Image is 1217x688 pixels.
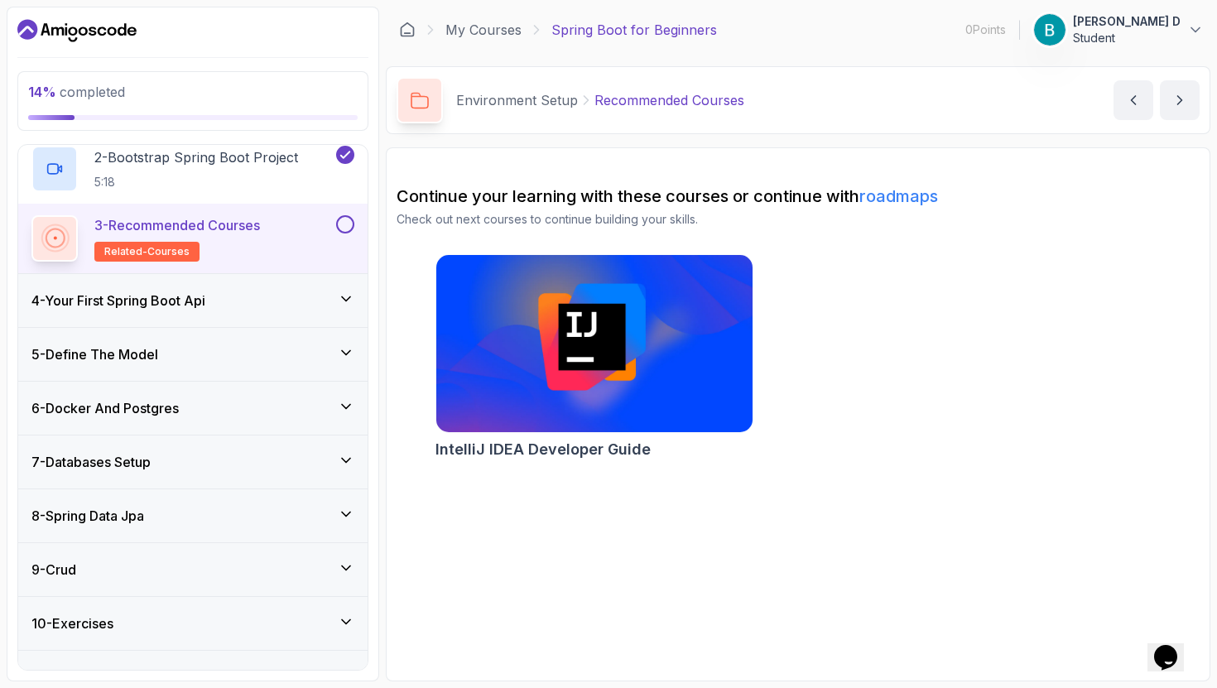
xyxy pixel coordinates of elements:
h3: 10 - Exercises [31,613,113,633]
span: 14 % [28,84,56,100]
img: IntelliJ IDEA Developer Guide card [436,255,753,432]
a: My Courses [445,20,522,40]
span: completed [28,84,125,100]
span: related-courses [104,245,190,258]
p: 3 - Recommended Courses [94,215,260,235]
h3: 9 - Crud [31,560,76,580]
button: 2-Bootstrap Spring Boot Project5:18 [31,146,354,192]
p: 5:18 [94,174,298,190]
p: Recommended Courses [594,90,744,110]
button: 6-Docker And Postgres [18,382,368,435]
h3: 7 - Databases Setup [31,452,151,472]
a: Dashboard [17,17,137,44]
p: Student [1073,30,1181,46]
button: 3-Recommended Coursesrelated-courses [31,215,354,262]
h3: 6 - Docker And Postgres [31,398,179,418]
p: Environment Setup [456,90,578,110]
h3: 11 - Artificial Intelligence [31,667,176,687]
img: user profile image [1034,14,1065,46]
button: 4-Your First Spring Boot Api [18,274,368,327]
button: user profile image[PERSON_NAME] DStudent [1033,13,1204,46]
iframe: chat widget [1147,622,1200,671]
p: 0 Points [965,22,1006,38]
h3: 8 - Spring Data Jpa [31,506,144,526]
h2: Continue your learning with these courses or continue with [397,185,1200,208]
a: IntelliJ IDEA Developer Guide cardIntelliJ IDEA Developer Guide [435,254,753,461]
h2: IntelliJ IDEA Developer Guide [435,438,651,461]
button: next content [1160,80,1200,120]
h3: 4 - Your First Spring Boot Api [31,291,205,310]
a: roadmaps [859,186,938,206]
p: Check out next courses to continue building your skills. [397,211,1200,228]
p: 2 - Bootstrap Spring Boot Project [94,147,298,167]
p: [PERSON_NAME] D [1073,13,1181,30]
button: 5-Define The Model [18,328,368,381]
button: 7-Databases Setup [18,435,368,488]
button: 8-Spring Data Jpa [18,489,368,542]
button: previous content [1114,80,1153,120]
a: Dashboard [399,22,416,38]
button: 10-Exercises [18,597,368,650]
button: 9-Crud [18,543,368,596]
p: Spring Boot for Beginners [551,20,717,40]
h3: 5 - Define The Model [31,344,158,364]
